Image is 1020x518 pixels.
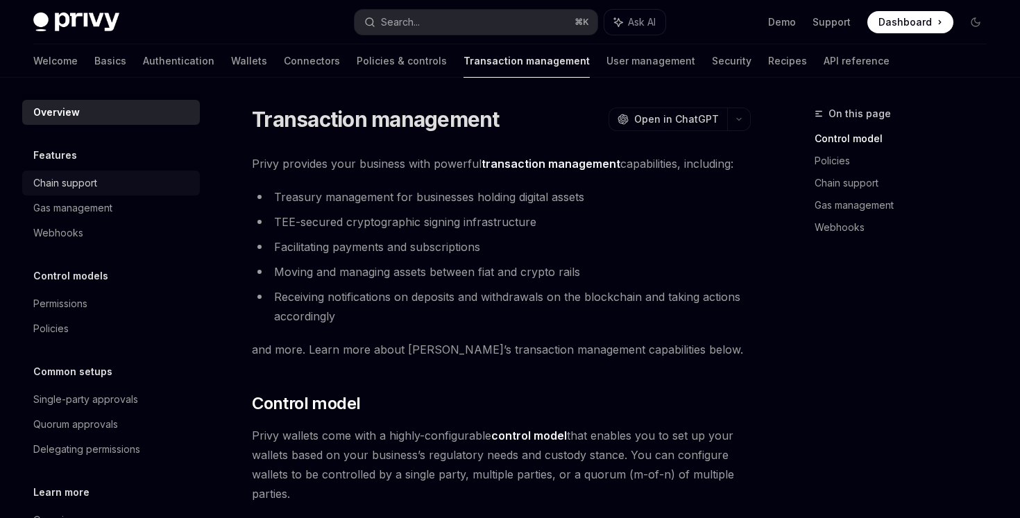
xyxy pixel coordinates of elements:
h5: Features [33,147,77,164]
a: Policies [815,150,998,172]
h5: Control models [33,268,108,284]
a: Demo [768,15,796,29]
a: Transaction management [464,44,590,78]
button: Ask AI [604,10,665,35]
a: Security [712,44,751,78]
a: User management [606,44,695,78]
a: Dashboard [867,11,953,33]
a: Policies & controls [357,44,447,78]
a: Welcome [33,44,78,78]
li: Facilitating payments and subscriptions [252,237,751,257]
li: Receiving notifications on deposits and withdrawals on the blockchain and taking actions accordingly [252,287,751,326]
a: Support [813,15,851,29]
span: Privy provides your business with powerful capabilities, including: [252,154,751,173]
a: Webhooks [22,221,200,245]
span: Dashboard [878,15,932,29]
a: Overview [22,100,200,125]
li: Treasury management for businesses holding digital assets [252,187,751,207]
div: Permissions [33,295,87,312]
a: Basics [94,44,126,78]
h1: Transaction management [252,107,500,132]
li: TEE-secured cryptographic signing infrastructure [252,212,751,232]
a: Authentication [143,44,214,78]
div: Delegating permissions [33,441,140,458]
a: Quorum approvals [22,412,200,437]
a: Chain support [815,172,998,194]
div: Search... [381,14,420,31]
h5: Learn more [33,484,90,501]
button: Open in ChatGPT [609,107,727,131]
a: Gas management [815,194,998,216]
div: Policies [33,320,69,337]
h5: Common setups [33,363,112,380]
button: Search...⌘K [355,10,597,35]
span: Open in ChatGPT [634,112,719,126]
div: Chain support [33,175,97,191]
a: Wallets [231,44,267,78]
div: Single-party approvals [33,391,138,408]
span: ⌘ K [575,17,589,28]
a: Webhooks [815,216,998,239]
a: API reference [824,44,890,78]
a: Control model [815,128,998,150]
a: Single-party approvals [22,387,200,412]
a: Chain support [22,171,200,196]
div: Gas management [33,200,112,216]
span: Control model [252,392,360,415]
span: Privy wallets come with a highly-configurable that enables you to set up your wallets based on yo... [252,426,751,503]
img: dark logo [33,12,119,32]
a: Policies [22,316,200,341]
span: and more. Learn more about [PERSON_NAME]’s transaction management capabilities below. [252,340,751,359]
button: Toggle dark mode [964,11,987,33]
li: Moving and managing assets between fiat and crypto rails [252,262,751,282]
a: Gas management [22,196,200,221]
a: Permissions [22,291,200,316]
a: control model [491,429,567,443]
div: Webhooks [33,225,83,241]
div: Quorum approvals [33,416,118,433]
a: Delegating permissions [22,437,200,462]
div: Overview [33,104,80,121]
strong: transaction management [482,157,620,171]
span: On this page [828,105,891,122]
a: Connectors [284,44,340,78]
a: Recipes [768,44,807,78]
span: Ask AI [628,15,656,29]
